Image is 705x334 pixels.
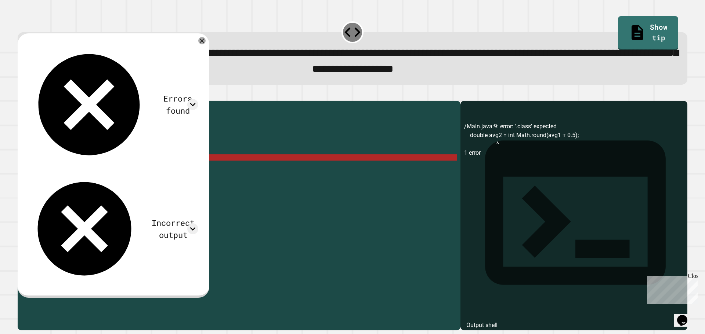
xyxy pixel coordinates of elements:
iframe: chat widget [674,305,698,327]
iframe: chat widget [644,273,698,304]
div: Chat with us now!Close [3,3,51,47]
div: /Main.java:9: error: '.class' expected double avg2 = int Math.round(avg1 + 0.5); ^ 1 error [464,122,684,331]
div: Incorrect output [148,217,198,241]
div: Errors found [158,92,199,117]
a: Show tip [618,16,678,50]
